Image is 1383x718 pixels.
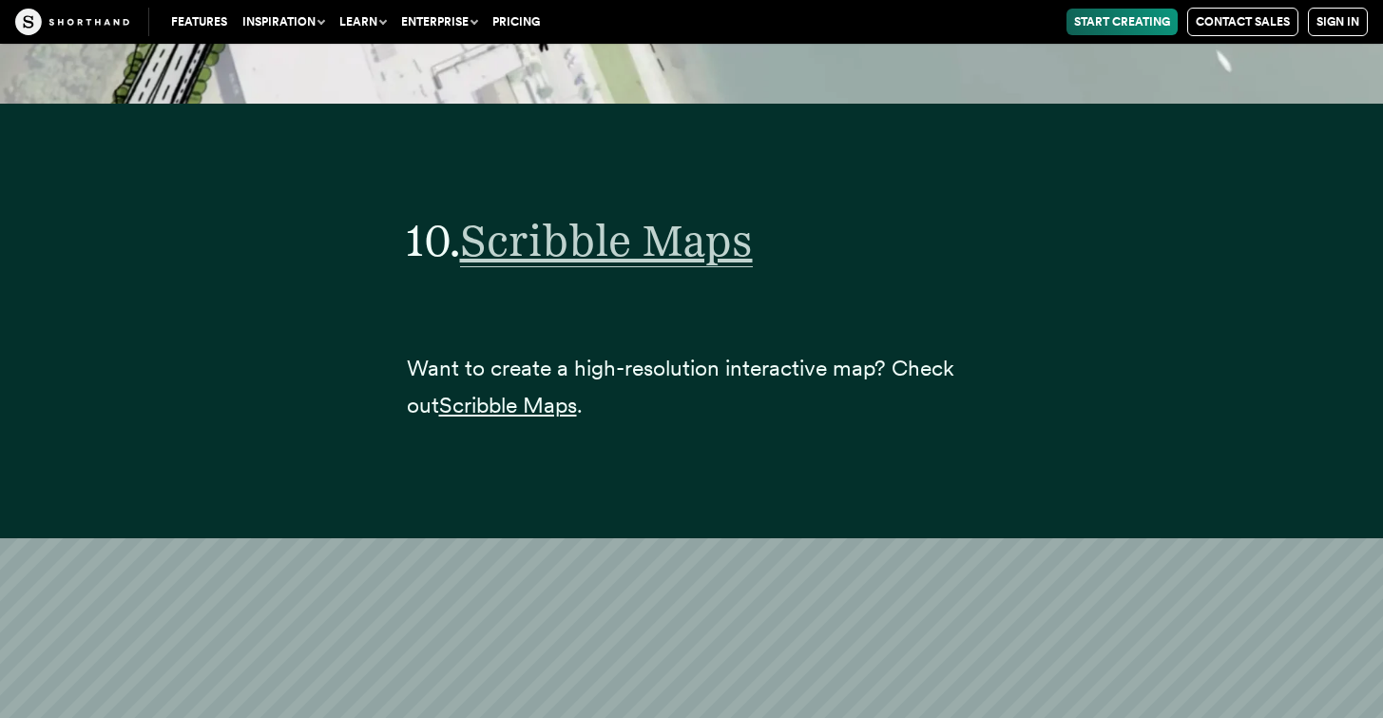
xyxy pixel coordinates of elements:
a: Features [163,9,235,35]
a: Contact Sales [1187,8,1298,36]
a: Pricing [485,9,547,35]
a: Start Creating [1066,9,1178,35]
span: . [577,392,583,418]
span: Want to create a high-resolution interactive map? Check out [407,355,954,418]
a: Scribble Maps [460,214,753,266]
img: The Craft [15,9,129,35]
button: Enterprise [394,9,485,35]
span: 10. [407,214,460,266]
a: Sign in [1308,8,1368,36]
button: Inspiration [235,9,332,35]
span: Scribble Maps [460,214,753,267]
a: Scribble Maps [439,392,577,418]
button: Learn [332,9,394,35]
